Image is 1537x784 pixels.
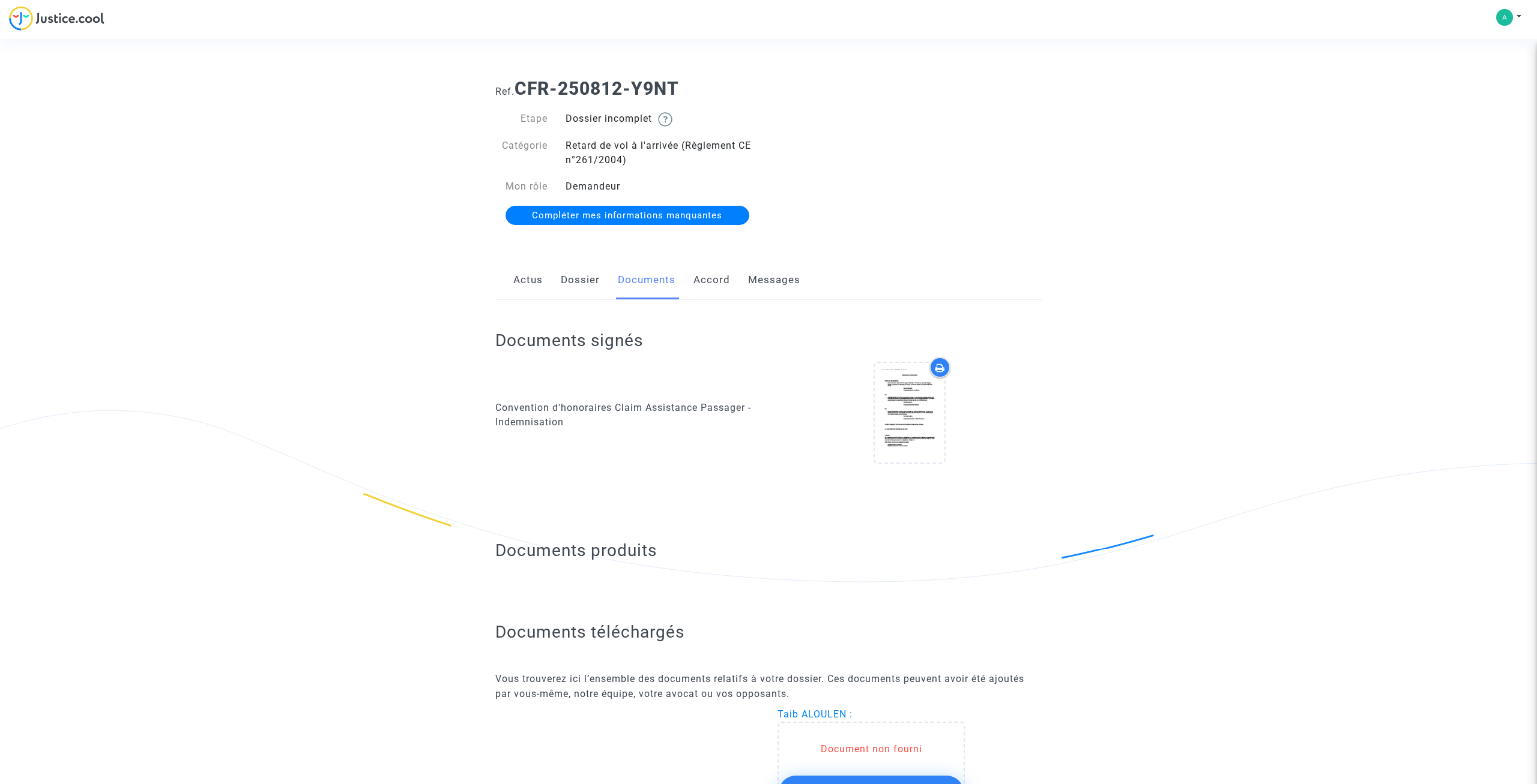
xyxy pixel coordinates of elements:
h2: Documents téléchargés [495,621,1042,642]
div: Retard de vol à l'arrivée (Règlement CE n°261/2004) [557,139,768,167]
span: Ref. [495,86,515,97]
a: Messages [748,260,800,300]
img: jc-logo.svg [9,6,104,31]
h2: Documents signés [495,330,643,351]
img: ff158b6402685cd6c2bc4ac15343b900 [1496,9,1513,26]
img: help.svg [658,112,672,127]
b: CFR-250812-Y9NT [515,78,679,99]
div: Document non fourni [779,742,964,756]
a: Dossier [561,260,600,300]
a: Documents [618,260,675,300]
span: Taib ALOULEN : [778,708,853,720]
div: Convention d'honoraires Claim Assistance Passager - Indemnisation [495,401,760,429]
div: Mon rôle [486,179,557,194]
h2: Documents produits [495,540,1042,561]
a: Accord [693,260,730,300]
span: Compléter mes informations manquantes [532,210,722,221]
div: Etape [486,112,557,127]
div: Catégorie [486,139,557,167]
span: Vous trouverez ici l’ensemble des documents relatifs à votre dossier. Ces documents peuvent avoir... [495,673,1024,699]
div: Dossier incomplet [557,112,768,127]
div: Demandeur [557,179,768,194]
a: Actus [513,260,543,300]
